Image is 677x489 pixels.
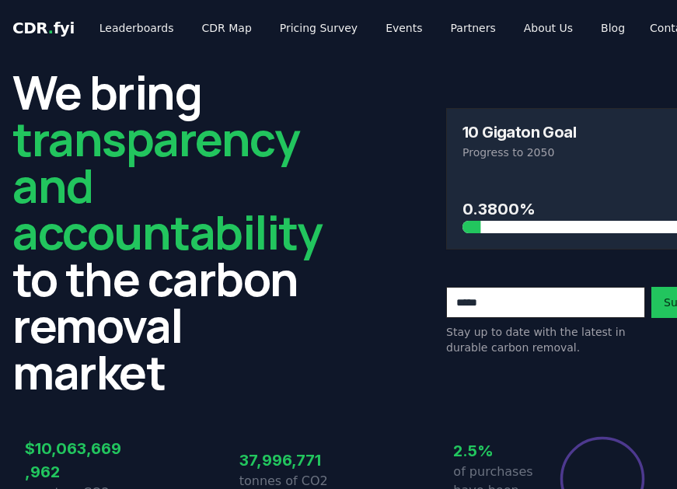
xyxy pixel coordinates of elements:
[12,68,322,395] h2: We bring to the carbon removal market
[12,107,322,264] span: transparency and accountability
[462,124,576,140] h3: 10 Gigaton Goal
[453,439,553,463] h3: 2.5%
[588,14,637,42] a: Blog
[373,14,434,42] a: Events
[438,14,508,42] a: Partners
[511,14,585,42] a: About Us
[239,449,339,472] h3: 37,996,771
[12,19,75,37] span: CDR fyi
[25,437,124,484] h3: $10,063,669,962
[190,14,264,42] a: CDR Map
[87,14,187,42] a: Leaderboards
[446,324,645,355] p: Stay up to date with the latest in durable carbon removal.
[48,19,54,37] span: .
[12,17,75,39] a: CDR.fyi
[87,14,637,42] nav: Main
[267,14,370,42] a: Pricing Survey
